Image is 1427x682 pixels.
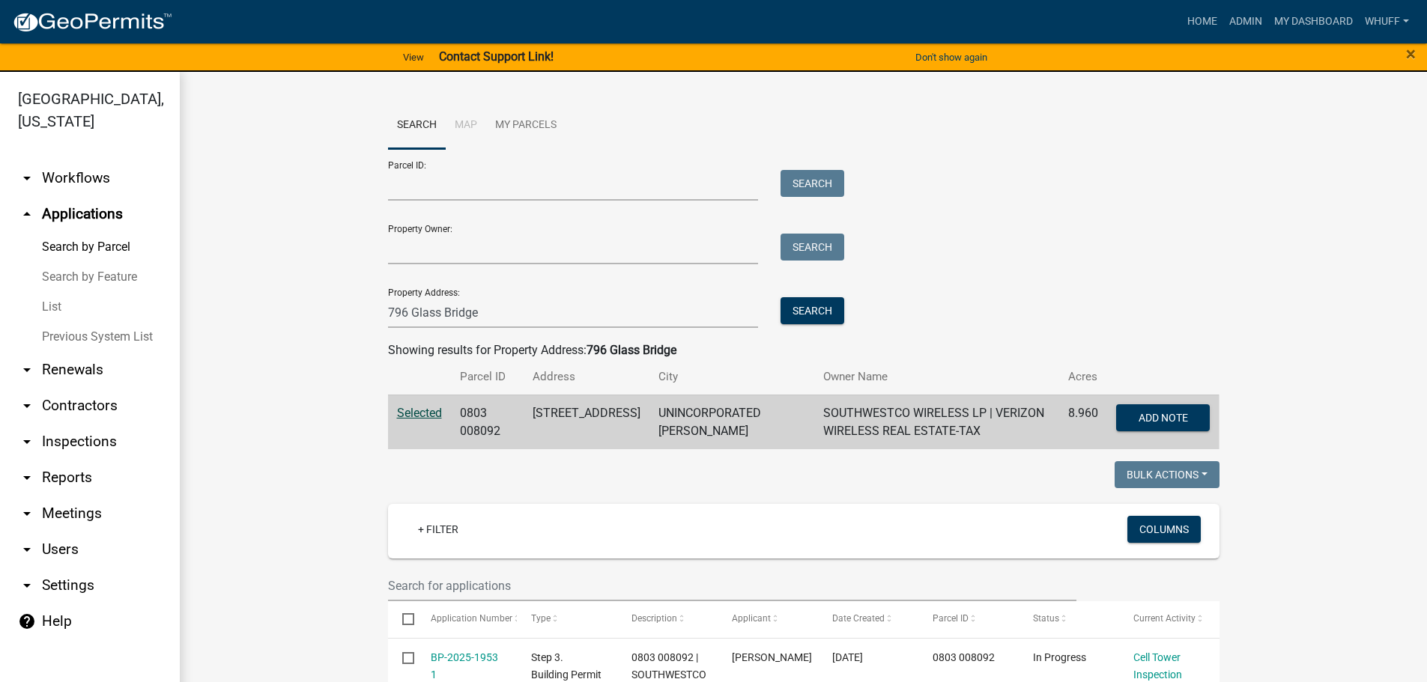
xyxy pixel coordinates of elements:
[1115,461,1220,488] button: Bulk Actions
[406,516,470,543] a: + Filter
[1033,651,1086,663] span: In Progress
[397,406,442,420] a: Selected
[918,601,1019,637] datatable-header-cell: Parcel ID
[1223,7,1268,36] a: Admin
[388,601,416,637] datatable-header-cell: Select
[1268,7,1359,36] a: My Dashboard
[18,169,36,187] i: arrow_drop_down
[814,395,1060,449] td: SOUTHWESTCO WIRELESS LP | VERIZON WIRELESS REAL ESTATE-TAX
[732,613,771,624] span: Applicant
[18,505,36,523] i: arrow_drop_down
[524,359,649,395] th: Address
[649,359,814,395] th: City
[18,469,36,487] i: arrow_drop_down
[587,343,676,357] strong: 796 Glass Bridge
[486,102,566,150] a: My Parcels
[431,613,512,624] span: Application Number
[1033,613,1059,624] span: Status
[832,651,863,663] span: 05/30/2025
[1127,516,1201,543] button: Columns
[18,612,36,630] i: help
[818,601,918,637] datatable-header-cell: Date Created
[1059,359,1107,395] th: Acres
[832,613,885,624] span: Date Created
[1116,404,1210,431] button: Add Note
[1406,45,1416,63] button: Close
[1359,7,1415,36] a: whuff
[909,45,993,70] button: Don't show again
[718,601,818,637] datatable-header-cell: Applicant
[18,576,36,594] i: arrow_drop_down
[451,395,524,449] td: 0803 008092
[631,613,677,624] span: Description
[617,601,718,637] datatable-header-cell: Description
[1133,613,1196,624] span: Current Activity
[18,397,36,415] i: arrow_drop_down
[781,297,844,324] button: Search
[1181,7,1223,36] a: Home
[18,433,36,451] i: arrow_drop_down
[531,651,602,681] span: Step 3. Building Permit
[781,234,844,261] button: Search
[388,570,1077,601] input: Search for applications
[388,341,1220,359] div: Showing results for Property Address:
[416,601,517,637] datatable-header-cell: Application Number
[18,361,36,379] i: arrow_drop_down
[781,170,844,197] button: Search
[1059,395,1107,449] td: 8.960
[1133,651,1182,681] a: Cell Tower Inspection
[1019,601,1119,637] datatable-header-cell: Status
[1406,43,1416,64] span: ×
[933,613,969,624] span: Parcel ID
[649,395,814,449] td: UNINCORPORATED [PERSON_NAME]
[18,205,36,223] i: arrow_drop_up
[1119,601,1220,637] datatable-header-cell: Current Activity
[732,651,812,663] span: Blake Sailors
[524,395,649,449] td: [STREET_ADDRESS]
[1139,411,1188,423] span: Add Note
[397,45,430,70] a: View
[388,102,446,150] a: Search
[451,359,524,395] th: Parcel ID
[531,613,551,624] span: Type
[933,651,995,663] span: 0803 008092
[18,541,36,558] i: arrow_drop_down
[517,601,617,637] datatable-header-cell: Type
[439,49,554,64] strong: Contact Support Link!
[814,359,1060,395] th: Owner Name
